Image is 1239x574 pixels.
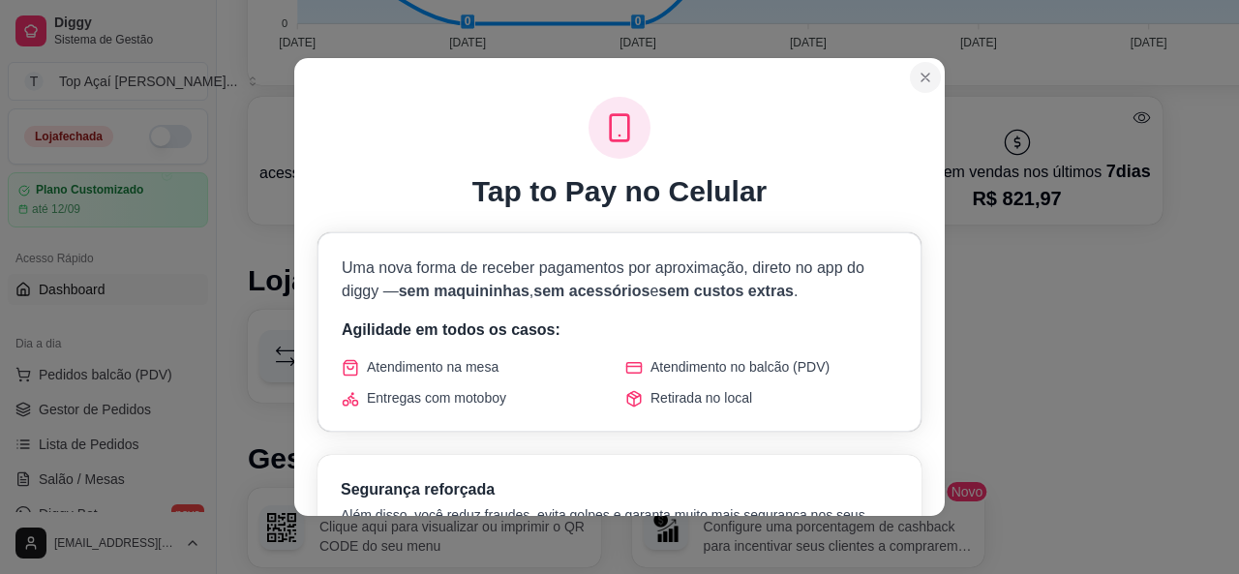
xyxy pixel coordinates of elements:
[367,388,506,408] span: Entregas com motoboy
[341,505,898,563] p: Além disso, você reduz fraudes, evita golpes e garanta muito mais segurança nos seus recebimentos...
[341,478,898,501] h3: Segurança reforçada
[650,388,752,408] span: Retirada no local
[342,318,897,342] p: Agilidade em todos os casos:
[658,283,794,299] span: sem custos extras
[399,283,529,299] span: sem maquininhas
[650,357,830,377] span: Atendimento no balcão (PDV)
[472,174,768,209] h1: Tap to Pay no Celular
[910,62,941,93] button: Close
[367,357,499,377] span: Atendimento na mesa
[342,257,897,303] p: Uma nova forma de receber pagamentos por aproximação, direto no app do diggy — , e .
[533,283,650,299] span: sem acessórios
